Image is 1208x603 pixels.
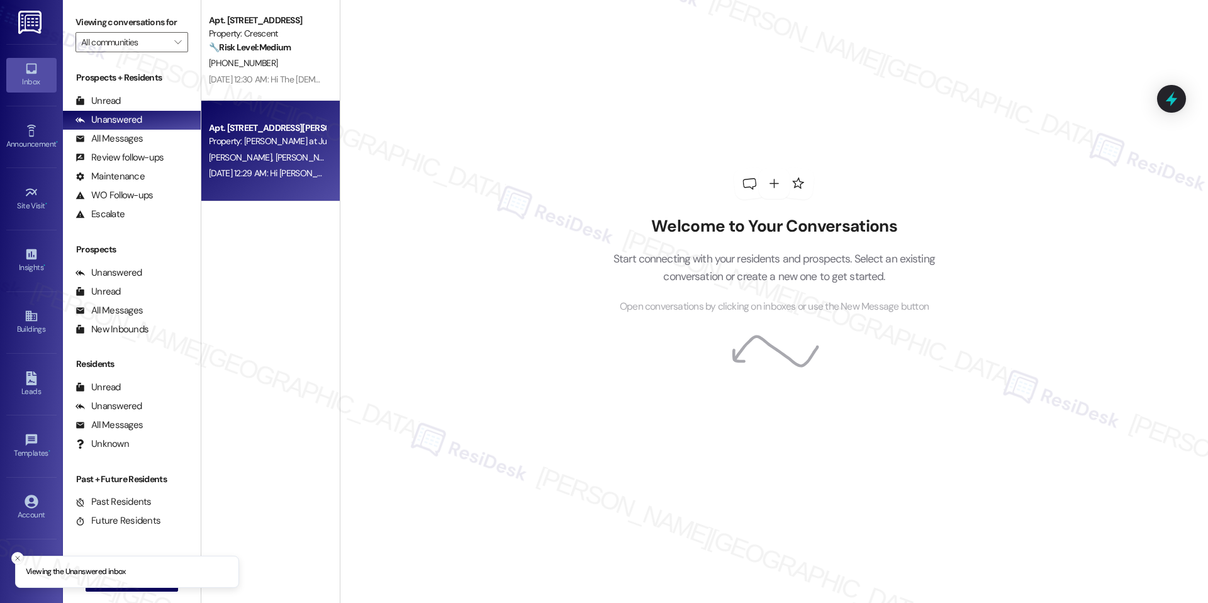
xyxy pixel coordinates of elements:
div: WO Follow-ups [75,189,153,202]
div: All Messages [75,132,143,145]
div: Unread [75,94,121,108]
div: All Messages [75,304,143,317]
i:  [174,37,181,47]
div: Future Residents [75,514,160,527]
div: Unanswered [75,400,142,413]
div: Unread [75,285,121,298]
div: Prospects + Residents [63,71,201,84]
span: • [56,138,58,147]
a: Account [6,491,57,525]
div: Unanswered [75,266,142,279]
span: Open conversations by clicking on inboxes or use the New Message button [620,299,929,315]
span: [PERSON_NAME] [209,152,276,163]
h2: Welcome to Your Conversations [594,217,954,237]
div: [DATE] 12:30 AM: Hi The [DEMOGRAPHIC_DATA][PERSON_NAME], a gentle reminder that your rent is due ... [209,74,1087,85]
div: Past Residents [75,495,152,509]
a: Insights • [6,244,57,278]
div: Prospects [63,243,201,256]
div: Past + Future Residents [63,473,201,486]
div: Apt. [STREET_ADDRESS] [209,14,325,27]
span: • [48,447,50,456]
span: [PERSON_NAME] [275,152,338,163]
p: Viewing the Unanswered inbox [26,566,126,578]
div: Unknown [75,437,129,451]
strong: 🔧 Risk Level: Medium [209,42,291,53]
div: All Messages [75,419,143,432]
label: Viewing conversations for [75,13,188,32]
a: Leads [6,368,57,402]
span: • [45,200,47,208]
p: Start connecting with your residents and prospects. Select an existing conversation or create a n... [594,250,954,286]
div: Unread [75,381,121,394]
a: Inbox [6,58,57,92]
div: Property: Crescent [209,27,325,40]
div: Residents [63,358,201,371]
div: Review follow-ups [75,151,164,164]
img: ResiDesk Logo [18,11,44,34]
div: Escalate [75,208,125,221]
a: Buildings [6,305,57,339]
span: [PHONE_NUMBER] [209,57,277,69]
a: Site Visit • [6,182,57,216]
div: Apt. [STREET_ADDRESS][PERSON_NAME] at June Road 2 [209,121,325,135]
a: Support [6,553,57,587]
div: Property: [PERSON_NAME] at June Road [209,135,325,148]
a: Templates • [6,429,57,463]
div: New Inbounds [75,323,148,336]
input: All communities [81,32,168,52]
div: Maintenance [75,170,145,183]
div: Unanswered [75,113,142,127]
span: • [43,261,45,270]
button: Close toast [11,552,24,565]
div: [DATE] 12:29 AM: Hi [PERSON_NAME] and [PERSON_NAME], a gentle reminder that your rent is due and ... [209,167,1067,179]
